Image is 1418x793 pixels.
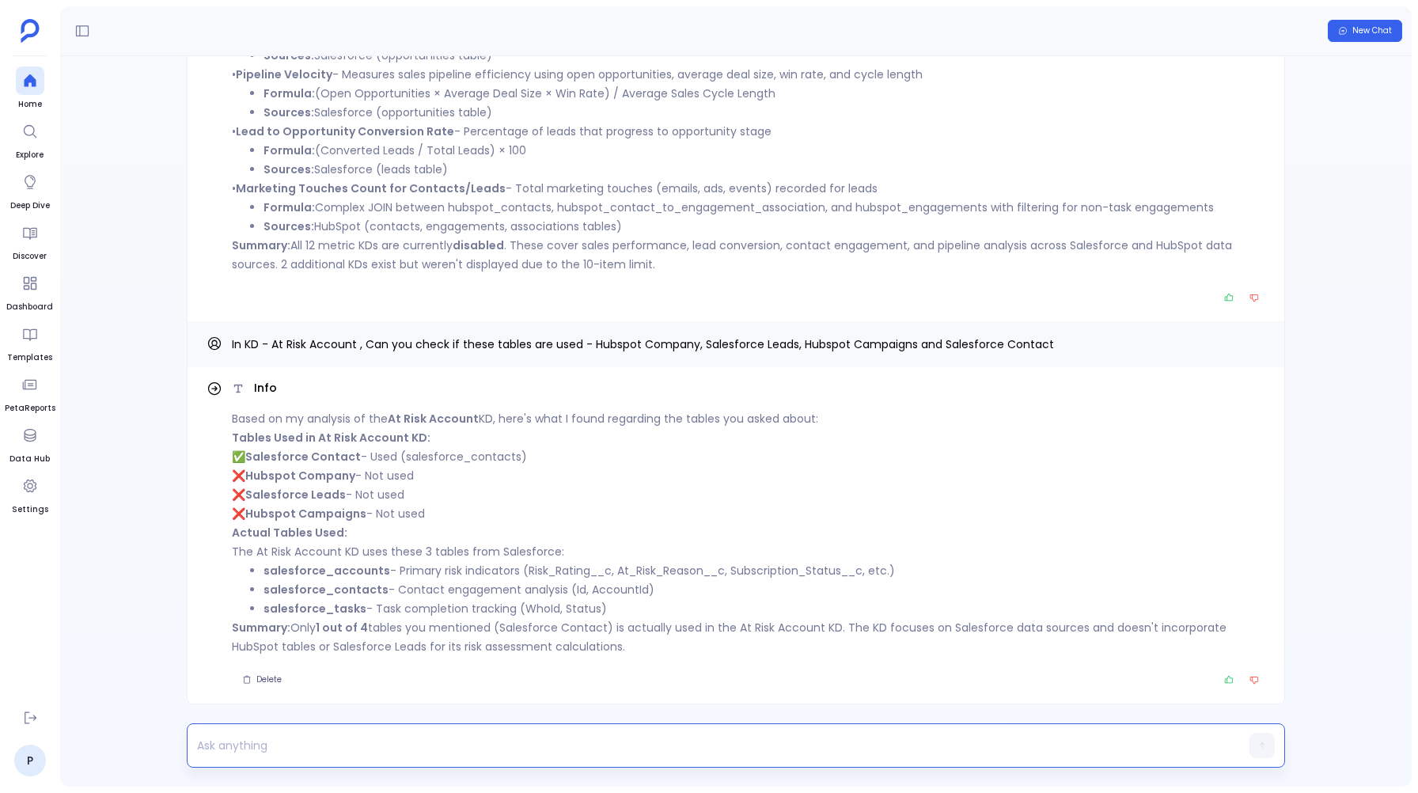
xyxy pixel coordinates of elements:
[9,453,50,465] span: Data Hub
[264,84,1265,103] li: (Open Opportunities × Average Deal Size × Win Rate) / Average Sales Cycle Length
[264,103,1265,122] li: Salesforce (opportunities table)
[264,161,314,177] strong: Sources:
[264,580,1265,599] li: - Contact engagement analysis (Id, AccountId)
[264,199,315,215] strong: Formula:
[264,217,1265,236] li: HubSpot (contacts, engagements, associations tables)
[232,65,1265,84] p: • - Measures sales pipeline efficiency using open opportunities, average deal size, win rate, and...
[10,199,50,212] span: Deep Dive
[7,351,52,364] span: Templates
[264,561,1265,580] li: - Primary risk indicators (Risk_Rating__c, At_Risk_Reason__c, Subscription_Status__c, etc.)
[5,402,55,415] span: PetaReports
[12,472,48,516] a: Settings
[264,218,314,234] strong: Sources:
[264,198,1265,217] li: Complex JOIN between hubspot_contacts, hubspot_contact_to_engagement_association, and hubspot_eng...
[245,449,361,465] strong: Salesforce Contact
[1328,20,1402,42] button: New Chat
[236,66,332,82] strong: Pipeline Velocity
[264,601,366,617] strong: salesforce_tasks
[316,620,368,636] strong: 1 out of 4
[264,599,1265,618] li: - Task completion tracking (WhoId, Status)
[16,117,44,161] a: Explore
[232,409,1265,428] p: Based on my analysis of the KD, here's what I found regarding the tables you asked about:
[232,237,290,253] strong: Summary:
[16,98,44,111] span: Home
[232,122,1265,141] p: • - Percentage of leads that progress to opportunity stage
[9,421,50,465] a: Data Hub
[264,563,390,579] strong: salesforce_accounts
[232,179,1265,198] p: • - Total marketing touches (emails, ads, events) recorded for leads
[16,149,44,161] span: Explore
[1352,25,1392,36] span: New Chat
[256,674,282,685] span: Delete
[232,236,1265,274] p: All 12 metric KDs are currently . These cover sales performance, lead conversion, contact engagem...
[10,168,50,212] a: Deep Dive
[236,123,454,139] strong: Lead to Opportunity Conversion Rate
[232,669,292,691] button: Delete
[236,180,506,196] strong: Marketing Touches Count for Contacts/Leads
[245,506,366,522] strong: Hubspot Campaigns
[264,85,315,101] strong: Formula:
[232,428,1265,523] p: ✅ - Used (salesforce_contacts) ❌ - Not used ❌ - Not used ❌ - Not used
[232,525,347,541] strong: Actual Tables Used:
[7,320,52,364] a: Templates
[264,582,389,598] strong: salesforce_contacts
[453,237,504,253] strong: disabled
[21,19,40,43] img: petavue logo
[264,142,315,158] strong: Formula:
[12,503,48,516] span: Settings
[16,66,44,111] a: Home
[14,745,46,776] a: P
[13,218,47,263] a: Discover
[232,523,1265,561] p: The At Risk Account KD uses these 3 tables from Salesforce:
[5,370,55,415] a: PetaReports
[232,336,1054,352] span: In KD - At Risk Account , Can you check if these tables are used - Hubspot Company, Salesforce Le...
[232,618,1265,656] p: Only tables you mentioned (Salesforce Contact) is actually used in the At Risk Account KD. The KD...
[264,160,1265,179] li: Salesforce (leads table)
[232,430,430,446] strong: Tables Used in At Risk Account KD:
[245,487,346,503] strong: Salesforce Leads
[6,301,53,313] span: Dashboard
[232,620,290,636] strong: Summary:
[254,380,277,396] span: Info
[245,468,355,484] strong: Hubspot Company
[13,250,47,263] span: Discover
[264,141,1265,160] li: (Converted Leads / Total Leads) × 100
[388,411,479,427] strong: At Risk Account
[6,269,53,313] a: Dashboard
[264,104,314,120] strong: Sources:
